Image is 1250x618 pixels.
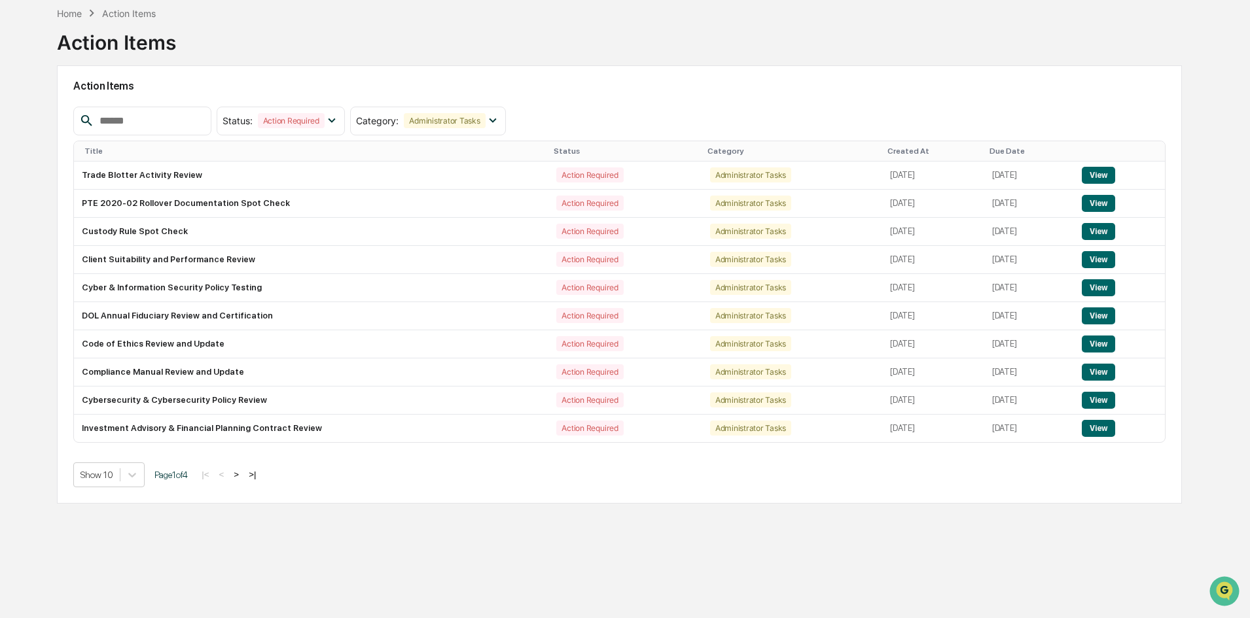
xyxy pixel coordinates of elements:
[74,218,548,246] td: Custody Rule Spot Check
[882,246,984,274] td: [DATE]
[57,8,82,19] div: Home
[556,252,623,267] div: Action Required
[556,392,623,407] div: Action Required
[74,246,548,274] td: Client Suitability and Performance Review
[198,469,213,480] button: |<
[556,364,623,379] div: Action Required
[73,80,1166,92] h2: Action Items
[1082,198,1115,208] a: View
[57,20,176,54] div: Action Items
[556,308,623,323] div: Action Required
[556,224,623,239] div: Action Required
[130,222,158,232] span: Pylon
[74,330,548,358] td: Code of Ethics Review and Update
[882,302,984,330] td: [DATE]
[1082,395,1115,405] a: View
[882,162,984,190] td: [DATE]
[1082,254,1115,264] a: View
[1082,392,1115,409] button: View
[1208,575,1243,610] iframe: Open customer support
[710,308,791,323] div: Administrator Tasks
[223,104,238,120] button: Start new chat
[710,196,791,211] div: Administrator Tasks
[95,166,105,177] div: 🗄️
[1082,367,1115,377] a: View
[90,160,168,183] a: 🗄️Attestations
[710,167,791,182] div: Administrator Tasks
[102,8,156,19] div: Action Items
[404,113,485,128] div: Administrator Tasks
[556,336,623,351] div: Action Required
[92,221,158,232] a: Powered byPylon
[45,113,166,124] div: We're available if you need us!
[74,162,548,190] td: Trade Blotter Activity Review
[13,166,24,177] div: 🖐️
[1082,251,1115,268] button: View
[710,336,791,351] div: Administrator Tasks
[108,165,162,178] span: Attestations
[1082,167,1115,184] button: View
[710,252,791,267] div: Administrator Tasks
[1082,364,1115,381] button: View
[13,100,37,124] img: 1746055101610-c473b297-6a78-478c-a979-82029cc54cd1
[26,165,84,178] span: Preclearance
[984,274,1074,302] td: [DATE]
[154,470,188,480] span: Page 1 of 4
[74,386,548,415] td: Cybersecurity & Cybersecurity Policy Review
[1082,307,1115,324] button: View
[215,469,228,480] button: <
[990,146,1069,156] div: Due Date
[223,115,253,126] span: Status :
[13,191,24,201] div: 🔎
[710,364,791,379] div: Administrator Tasks
[984,162,1074,190] td: [DATE]
[74,302,548,330] td: DOL Annual Fiduciary Review and Certification
[984,358,1074,386] td: [DATE]
[882,274,984,302] td: [DATE]
[556,167,623,182] div: Action Required
[74,358,548,386] td: Compliance Manual Review and Update
[74,190,548,218] td: PTE 2020-02 Rollover Documentation Spot Check
[882,330,984,358] td: [DATE]
[882,358,984,386] td: [DATE]
[1082,283,1115,292] a: View
[984,386,1074,415] td: [DATE]
[13,27,238,48] p: How can we help?
[984,415,1074,442] td: [DATE]
[84,146,543,156] div: Title
[882,415,984,442] td: [DATE]
[984,246,1074,274] td: [DATE]
[1082,423,1115,433] a: View
[230,469,243,480] button: >
[984,330,1074,358] td: [DATE]
[710,392,791,407] div: Administrator Tasks
[8,160,90,183] a: 🖐️Preclearance
[882,386,984,415] td: [DATE]
[1082,335,1115,352] button: View
[882,218,984,246] td: [DATE]
[1082,195,1115,212] button: View
[1082,223,1115,240] button: View
[1082,339,1115,349] a: View
[984,218,1074,246] td: [DATE]
[26,190,82,203] span: Data Lookup
[556,196,623,211] div: Action Required
[1082,226,1115,236] a: View
[556,280,623,295] div: Action Required
[8,184,88,208] a: 🔎Data Lookup
[45,100,215,113] div: Start new chat
[707,146,877,156] div: Category
[882,190,984,218] td: [DATE]
[258,113,325,128] div: Action Required
[984,302,1074,330] td: [DATE]
[356,115,399,126] span: Category :
[245,469,260,480] button: >|
[710,224,791,239] div: Administrator Tasks
[887,146,979,156] div: Created At
[710,280,791,295] div: Administrator Tasks
[74,415,548,442] td: Investment Advisory & Financial Planning Contract Review
[984,190,1074,218] td: [DATE]
[1082,311,1115,320] a: View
